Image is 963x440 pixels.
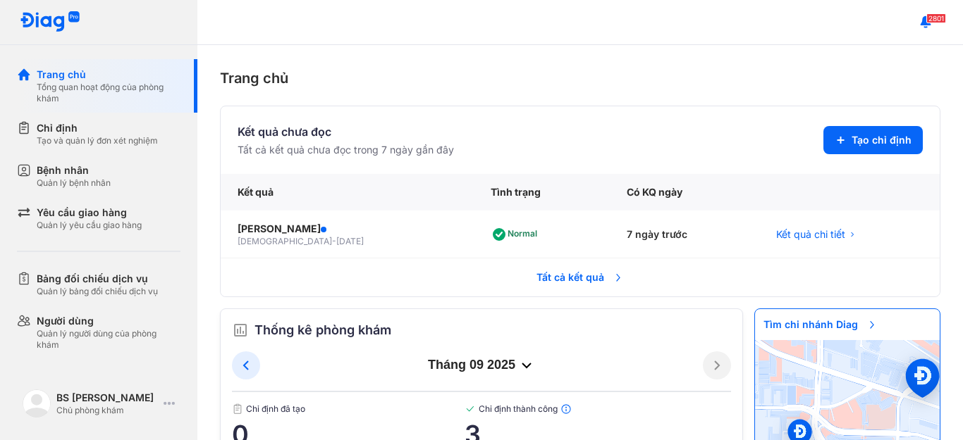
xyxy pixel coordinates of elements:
[238,236,332,246] span: [DEMOGRAPHIC_DATA]
[560,403,572,415] img: info.7e716105.svg
[260,357,703,374] div: tháng 09 2025
[610,174,759,210] div: Có KQ ngày
[332,236,336,246] span: -
[37,121,158,135] div: Chỉ định
[528,262,632,293] span: Tất cả kết quả
[37,314,180,328] div: Người dùng
[491,223,543,246] div: Normal
[238,143,454,157] div: Tất cả kết quả chưa đọc trong 7 ngày gần đây
[37,272,158,286] div: Bảng đối chiếu dịch vụ
[238,222,457,236] div: [PERSON_NAME]
[37,177,111,189] div: Quản lý bệnh nhân
[20,11,80,33] img: logo
[852,133,912,147] span: Tạo chỉ định
[37,328,180,351] div: Quản lý người dùng của phòng khám
[37,206,142,220] div: Yêu cầu giao hàng
[232,403,243,415] img: document.50c4cfd0.svg
[37,286,158,297] div: Quản lý bảng đối chiếu dịch vụ
[232,403,465,415] span: Chỉ định đã tạo
[37,135,158,146] div: Tạo và quản lý đơn xét nghiệm
[926,13,946,23] span: 2801
[37,68,180,82] div: Trang chủ
[465,403,476,415] img: checked-green.01cc79e0.svg
[221,174,474,210] div: Kết quả
[37,82,180,104] div: Tổng quan hoạt động của phòng khám
[37,163,111,177] div: Bệnh nhân
[220,68,940,89] div: Trang chủ
[336,236,364,246] span: [DATE]
[465,403,731,415] span: Chỉ định thành công
[56,405,158,416] div: Chủ phòng khám
[37,220,142,231] div: Quản lý yêu cầu giao hàng
[823,126,923,154] button: Tạo chỉ định
[755,309,886,340] span: Tìm chi nhánh Diag
[56,391,158,405] div: BS [PERSON_NAME]
[610,210,759,259] div: 7 ngày trước
[474,174,610,210] div: Tình trạng
[254,320,391,340] span: Thống kê phòng khám
[232,322,249,339] img: order.5a6da16c.svg
[23,389,51,417] img: logo
[238,123,454,140] div: Kết quả chưa đọc
[776,227,845,241] span: Kết quả chi tiết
